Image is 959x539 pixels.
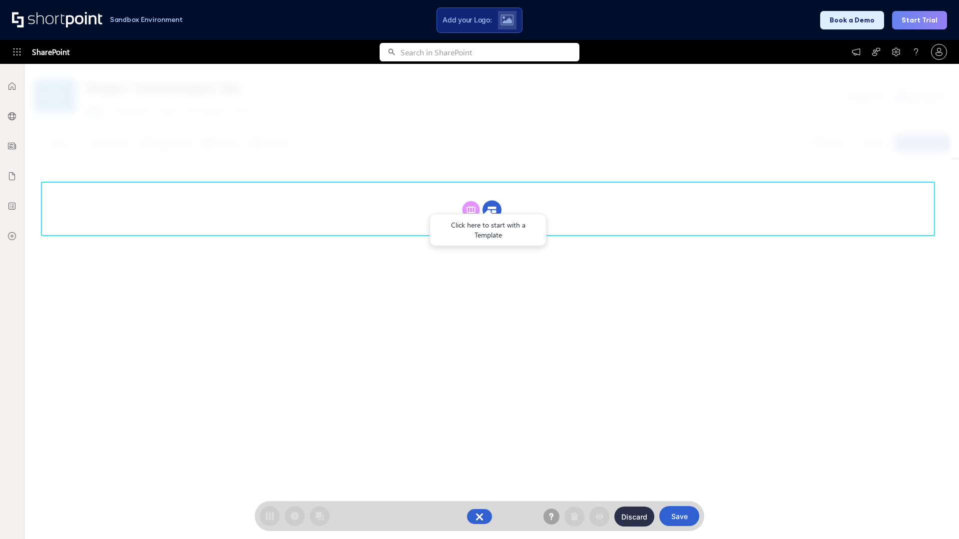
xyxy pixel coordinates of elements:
button: Save [659,506,699,526]
span: Add your Logo: [443,15,491,24]
button: Discard [614,507,654,527]
span: SharePoint [32,40,69,64]
button: Book a Demo [820,11,884,29]
h1: Sandbox Environment [110,17,183,22]
iframe: Chat Widget [909,491,959,539]
button: Start Trial [892,11,947,29]
input: Search in SharePoint [401,43,579,61]
img: Upload logo [500,14,513,25]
